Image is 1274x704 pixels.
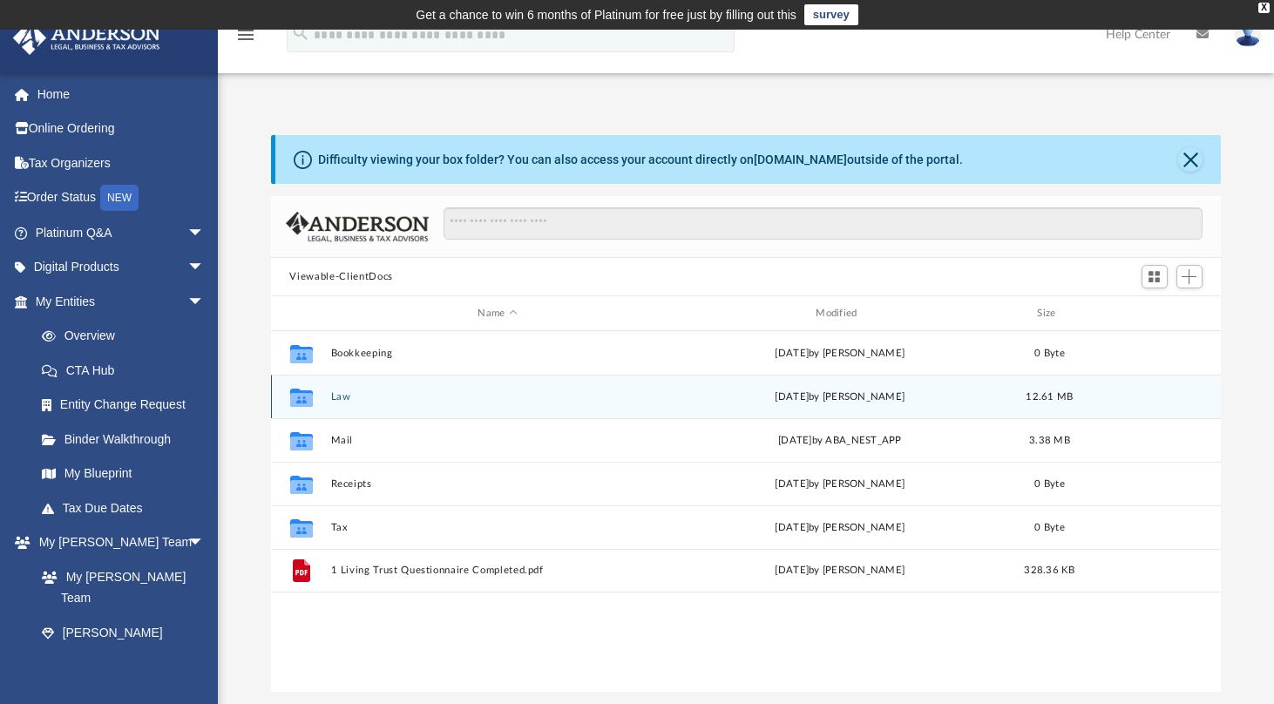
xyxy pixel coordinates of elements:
div: id [278,306,322,322]
div: [DATE] by [PERSON_NAME] [673,477,1007,492]
div: [DATE] by [PERSON_NAME] [673,346,1007,362]
span: 3.38 MB [1029,436,1070,445]
div: [DATE] by ABA_NEST_APP [673,433,1007,449]
a: survey [804,4,858,25]
div: Modified [672,306,1006,322]
button: Add [1176,265,1203,289]
button: Bookkeeping [330,348,665,359]
a: My Entitiesarrow_drop_down [12,284,231,319]
img: Anderson Advisors Platinum Portal [8,21,166,55]
span: 328.36 KB [1024,565,1074,575]
a: Order StatusNEW [12,180,231,216]
span: 0 Byte [1034,479,1065,489]
span: arrow_drop_down [187,215,222,251]
div: NEW [100,185,139,211]
img: User Pic [1235,22,1261,47]
i: menu [235,24,256,45]
div: Size [1014,306,1084,322]
button: Close [1178,147,1203,172]
a: My [PERSON_NAME] Team [24,559,213,615]
a: menu [235,33,256,45]
div: Name [329,306,664,322]
span: arrow_drop_down [187,250,222,286]
a: [DOMAIN_NAME] [754,152,847,166]
button: Tax [330,522,665,533]
button: 1 Living Trust Questionnaire Completed.pdf [330,565,665,576]
a: Overview [24,319,231,354]
div: [DATE] by [PERSON_NAME] [673,389,1007,405]
div: [DATE] by [PERSON_NAME] [673,520,1007,536]
span: 0 Byte [1034,523,1065,532]
button: Receipts [330,478,665,490]
a: [PERSON_NAME] System [24,615,222,671]
div: close [1258,3,1270,13]
a: My [PERSON_NAME] Teamarrow_drop_down [12,525,222,560]
a: Tax Organizers [12,146,231,180]
span: arrow_drop_down [187,525,222,561]
button: Viewable-ClientDocs [289,269,392,285]
a: My Blueprint [24,457,222,491]
a: Platinum Q&Aarrow_drop_down [12,215,231,250]
a: Digital Productsarrow_drop_down [12,250,231,285]
span: 0 Byte [1034,349,1065,358]
a: Entity Change Request [24,388,231,423]
a: Home [12,77,231,112]
i: search [291,24,310,43]
div: [DATE] by [PERSON_NAME] [673,563,1007,579]
button: Mail [330,435,665,446]
div: grid [271,331,1222,693]
input: Search files and folders [444,207,1202,240]
div: id [1092,306,1214,322]
div: Difficulty viewing your box folder? You can also access your account directly on outside of the p... [318,151,963,169]
span: arrow_drop_down [187,284,222,320]
a: Tax Due Dates [24,491,231,525]
button: Law [330,391,665,403]
a: Online Ordering [12,112,231,146]
span: 12.61 MB [1026,392,1073,402]
a: Binder Walkthrough [24,422,231,457]
button: Switch to Grid View [1142,265,1168,289]
div: Get a chance to win 6 months of Platinum for free just by filling out this [416,4,796,25]
a: CTA Hub [24,353,231,388]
